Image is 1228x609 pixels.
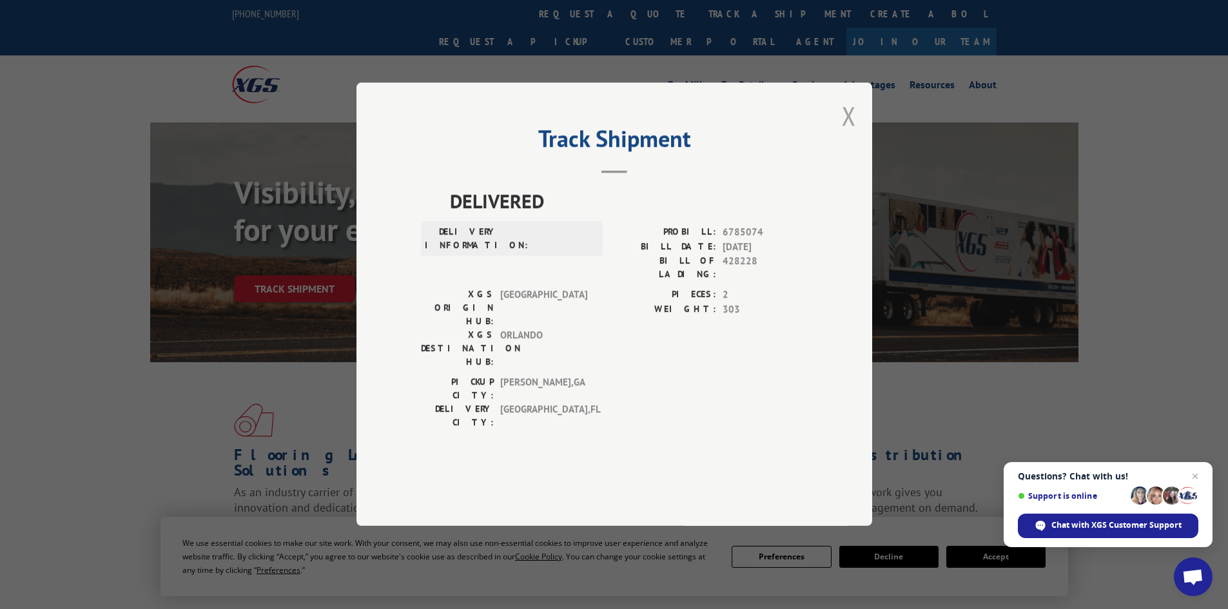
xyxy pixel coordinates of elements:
span: Close chat [1187,469,1203,484]
span: ORLANDO [500,329,587,369]
label: DELIVERY CITY: [421,403,494,430]
span: 428228 [723,255,808,282]
label: XGS ORIGIN HUB: [421,288,494,329]
label: BILL DATE: [614,240,716,255]
label: PROBILL: [614,226,716,240]
label: BILL OF LADING: [614,255,716,282]
label: XGS DESTINATION HUB: [421,329,494,369]
span: [PERSON_NAME] , GA [500,376,587,403]
span: [DATE] [723,240,808,255]
h2: Track Shipment [421,130,808,154]
span: Chat with XGS Customer Support [1051,519,1182,531]
span: Questions? Chat with us! [1018,471,1198,481]
label: DELIVERY INFORMATION: [425,226,498,253]
label: PICKUP CITY: [421,376,494,403]
span: 6785074 [723,226,808,240]
span: 2 [723,288,808,303]
span: DELIVERED [450,187,808,216]
div: Open chat [1174,557,1213,596]
button: Close modal [842,99,856,133]
span: 303 [723,302,808,317]
span: [GEOGRAPHIC_DATA] [500,288,587,329]
span: Support is online [1018,491,1126,501]
div: Chat with XGS Customer Support [1018,514,1198,538]
label: PIECES: [614,288,716,303]
label: WEIGHT: [614,302,716,317]
span: [GEOGRAPHIC_DATA] , FL [500,403,587,430]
